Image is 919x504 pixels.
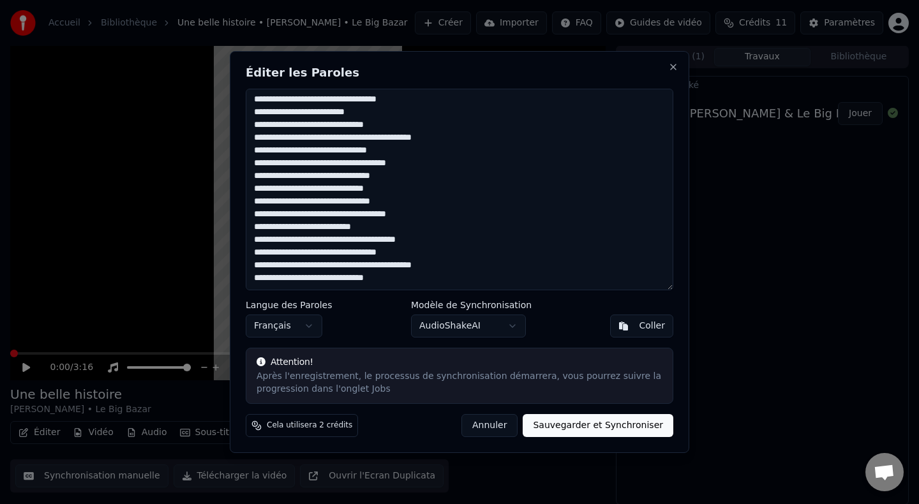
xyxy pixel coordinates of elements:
h2: Éditer les Paroles [246,67,673,78]
div: Coller [639,320,665,332]
label: Langue des Paroles [246,300,332,309]
label: Modèle de Synchronisation [411,300,532,309]
div: Attention! [257,356,662,369]
button: Coller [610,315,673,337]
span: Cela utilisera 2 crédits [267,420,352,431]
div: Après l'enregistrement, le processus de synchronisation démarrera, vous pourrez suivre la progres... [257,370,662,396]
button: Annuler [461,414,518,437]
button: Sauvegarder et Synchroniser [523,414,673,437]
